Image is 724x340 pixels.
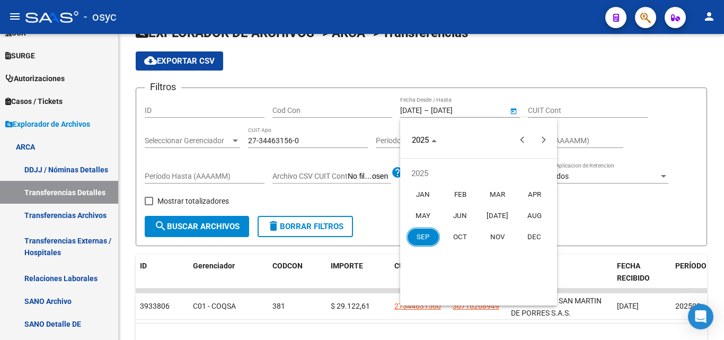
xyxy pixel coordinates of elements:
[518,228,551,247] span: DEC
[479,226,516,248] button: November 2025
[516,205,553,226] button: August 2025
[481,206,514,225] span: [DATE]
[518,206,551,225] span: AUG
[516,184,553,205] button: April 2025
[442,226,479,248] button: October 2025
[442,184,479,205] button: February 2025
[407,185,440,204] span: JAN
[444,206,477,225] span: JUN
[404,205,442,226] button: May 2025
[688,304,713,329] div: Open Intercom Messenger
[407,130,441,150] button: Choose date
[404,226,442,248] button: September 2025
[518,185,551,204] span: APR
[481,185,514,204] span: MAR
[479,205,516,226] button: July 2025
[516,226,553,248] button: December 2025
[442,205,479,226] button: June 2025
[481,228,514,247] span: NOV
[407,206,440,225] span: MAY
[407,228,440,247] span: SEP
[479,184,516,205] button: March 2025
[444,185,477,204] span: FEB
[533,129,554,151] button: Next year
[404,184,442,205] button: January 2025
[512,129,533,151] button: Previous year
[412,135,429,145] span: 2025
[404,163,553,184] td: 2025
[444,228,477,247] span: OCT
